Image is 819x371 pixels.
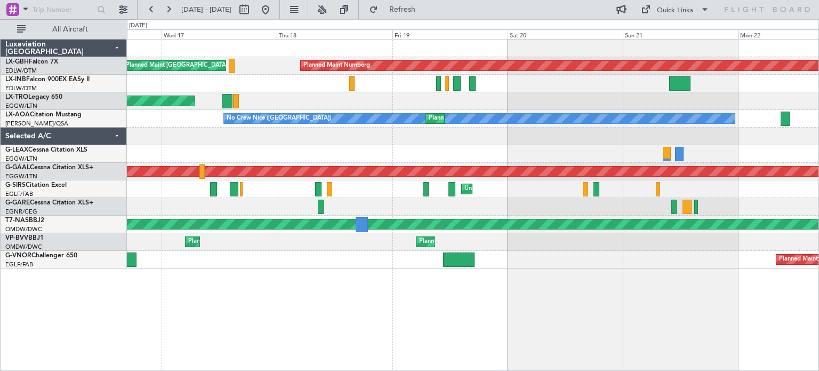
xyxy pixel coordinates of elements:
[5,235,44,241] a: VP-BVVBBJ1
[508,29,623,39] div: Sat 20
[5,172,37,180] a: EGGW/LTN
[5,243,42,251] a: OMDW/DWC
[33,2,94,18] input: Trip Number
[5,59,29,65] span: LX-GBH
[5,208,37,216] a: EGNR/CEG
[5,94,62,100] a: LX-TROLegacy 650
[5,252,31,259] span: G-VNOR
[5,155,37,163] a: EGGW/LTN
[28,26,113,33] span: All Aircraft
[657,5,693,16] div: Quick Links
[5,164,93,171] a: G-GAALCessna Citation XLS+
[5,164,30,171] span: G-GAAL
[5,120,68,128] a: [PERSON_NAME]/QSA
[5,76,90,83] a: LX-INBFalcon 900EX EASy II
[12,21,116,38] button: All Aircraft
[464,181,640,197] div: Unplanned Maint [GEOGRAPHIC_DATA] ([GEOGRAPHIC_DATA])
[129,21,147,30] div: [DATE]
[162,29,277,39] div: Wed 17
[227,110,331,127] div: No Crew Nice ([GEOGRAPHIC_DATA])
[5,84,37,92] a: EDLW/DTM
[636,1,714,18] button: Quick Links
[5,76,26,83] span: LX-INB
[5,94,28,100] span: LX-TRO
[303,58,370,74] div: Planned Maint Nurnberg
[5,147,28,153] span: G-LEAX
[5,182,67,188] a: G-SIRSCitation Excel
[126,58,294,74] div: Planned Maint [GEOGRAPHIC_DATA] ([GEOGRAPHIC_DATA])
[5,217,29,224] span: T7-NAS
[5,102,37,110] a: EGGW/LTN
[5,147,87,153] a: G-LEAXCessna Citation XLS
[188,234,293,250] div: Planned Maint Dubai (Al Maktoum Intl)
[5,252,77,259] a: G-VNORChallenger 650
[419,234,524,250] div: Planned Maint Dubai (Al Maktoum Intl)
[5,190,33,198] a: EGLF/FAB
[5,200,30,206] span: G-GARE
[380,6,425,13] span: Refresh
[623,29,738,39] div: Sun 21
[5,200,93,206] a: G-GARECessna Citation XLS+
[5,67,37,75] a: EDLW/DTM
[5,182,26,188] span: G-SIRS
[364,1,428,18] button: Refresh
[5,225,42,233] a: OMDW/DWC
[5,235,28,241] span: VP-BVV
[181,5,231,14] span: [DATE] - [DATE]
[5,112,30,118] span: LX-AOA
[429,110,548,127] div: Planned Maint Nice ([GEOGRAPHIC_DATA])
[392,29,508,39] div: Fri 19
[5,59,58,65] a: LX-GBHFalcon 7X
[5,261,33,269] a: EGLF/FAB
[277,29,392,39] div: Thu 18
[5,217,44,224] a: T7-NASBBJ2
[5,112,82,118] a: LX-AOACitation Mustang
